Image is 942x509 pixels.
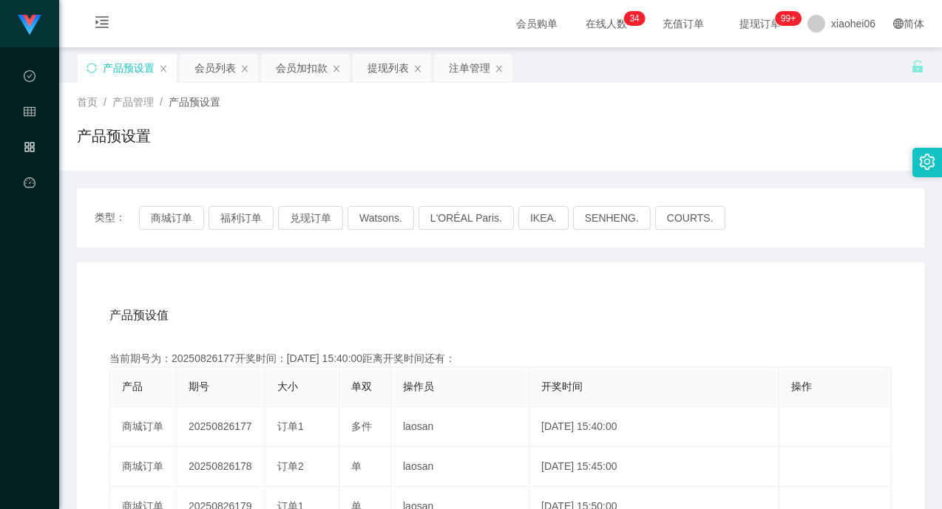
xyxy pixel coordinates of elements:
sup: 976 [775,11,802,26]
span: 订单1 [277,420,304,432]
i: 图标: close [159,64,168,73]
i: 图标: close [495,64,504,73]
h1: 产品预设置 [77,125,151,147]
i: 图标: check-circle-o [24,64,35,93]
div: 注单管理 [449,54,490,82]
button: Watsons. [348,206,414,230]
span: 数据中心 [24,71,35,202]
img: logo.9652507e.png [18,15,41,35]
div: 产品预设置 [103,54,155,82]
td: laosan [391,447,529,487]
span: 产品预设置 [169,96,220,108]
span: / [160,96,163,108]
span: 开奖时间 [541,380,583,392]
td: 20250826177 [177,407,265,447]
span: 充值订单 [655,18,711,29]
i: 图标: appstore-o [24,134,35,164]
span: 操作员 [403,380,434,392]
i: 图标: unlock [911,60,924,73]
div: 当前期号为：20250826177开奖时间：[DATE] 15:40:00距离开奖时间还有： [109,351,892,366]
p: 3 [629,11,634,26]
span: 期号 [189,380,209,392]
i: 图标: setting [919,154,935,170]
td: [DATE] 15:45:00 [529,447,779,487]
span: 产品 [122,380,143,392]
span: 会员管理 [24,106,35,238]
td: 商城订单 [110,447,177,487]
span: / [104,96,106,108]
span: 类型： [95,206,139,230]
span: 单双 [351,380,372,392]
span: 首页 [77,96,98,108]
td: 20250826178 [177,447,265,487]
p: 4 [634,11,640,26]
span: 单 [351,460,362,472]
td: [DATE] 15:40:00 [529,407,779,447]
i: 图标: table [24,99,35,129]
button: 商城订单 [139,206,204,230]
span: 产品管理 [112,96,154,108]
td: 商城订单 [110,407,177,447]
span: 大小 [277,380,298,392]
a: 图标: dashboard平台首页 [24,168,35,318]
span: 多件 [351,420,372,432]
button: COURTS. [655,206,725,230]
i: 图标: menu-unfold [77,1,127,48]
i: 图标: close [413,64,422,73]
button: 福利订单 [209,206,274,230]
i: 图标: close [332,64,341,73]
span: 提现订单 [732,18,788,29]
div: 会员列表 [194,54,236,82]
sup: 34 [623,11,645,26]
i: 图标: close [240,64,249,73]
span: 产品管理 [24,142,35,273]
i: 图标: global [893,18,904,29]
span: 操作 [791,380,812,392]
div: 提现列表 [367,54,409,82]
td: laosan [391,407,529,447]
span: 订单2 [277,460,304,472]
button: L'ORÉAL Paris. [419,206,514,230]
button: IKEA. [518,206,569,230]
span: 产品预设值 [109,307,169,324]
button: SENHENG. [573,206,651,230]
div: 会员加扣款 [276,54,328,82]
i: 图标: sync [87,63,97,73]
span: 在线人数 [578,18,634,29]
button: 兑现订单 [278,206,343,230]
